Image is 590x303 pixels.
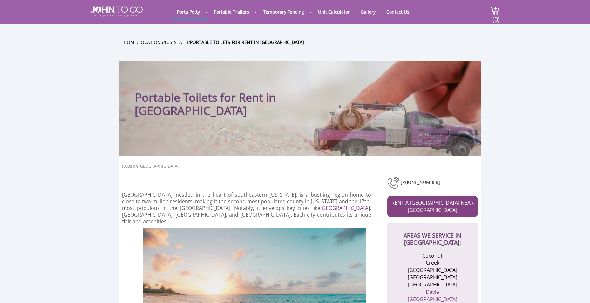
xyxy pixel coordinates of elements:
p: [GEOGRAPHIC_DATA], nestled in the heart of southeastern [US_STATE], is a bustling region home to ... [122,192,371,225]
a: [GEOGRAPHIC_DATA] [408,296,457,303]
ul: / / / [124,38,486,46]
a: Portable Trailers [209,6,254,18]
a: Portable Toilets for Rent in [GEOGRAPHIC_DATA] [190,39,304,45]
a: RENT A [GEOGRAPHIC_DATA] NEAR [GEOGRAPHIC_DATA] [387,196,478,217]
a: Temporary Fencing [258,6,309,18]
a: Porta Potty [172,6,205,18]
img: JOHN to go [90,6,143,17]
li: Creek [402,259,464,266]
span: (0) [492,10,500,24]
li: [GEOGRAPHIC_DATA] [402,281,464,288]
h1: Portable Toilets for Rent in [GEOGRAPHIC_DATA] [135,74,340,118]
img: Truck [306,97,478,156]
a: Contact Us [382,6,414,18]
img: cart a [490,6,500,15]
a: Home [124,39,137,45]
a: Davie [426,288,439,295]
a: Gallery [356,6,380,18]
img: Portable Toilets for Rent in Broward County - Porta Potty [387,176,401,190]
li: [GEOGRAPHIC_DATA] [402,274,464,281]
li: Coconut [402,252,464,259]
a: Locations [139,39,163,45]
li: [GEOGRAPHIC_DATA] [402,266,464,274]
a: FAQs on [GEOGRAPHIC_DATA] [122,163,179,169]
div: [PHONE_NUMBER] [387,176,478,190]
a: Unit Calculator [313,6,355,18]
button: Live Chat [565,278,590,303]
h2: AREAS WE SERVICE IN [GEOGRAPHIC_DATA]: [394,223,471,246]
a: [US_STATE] [165,39,188,45]
a: [GEOGRAPHIC_DATA] [320,205,370,212]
